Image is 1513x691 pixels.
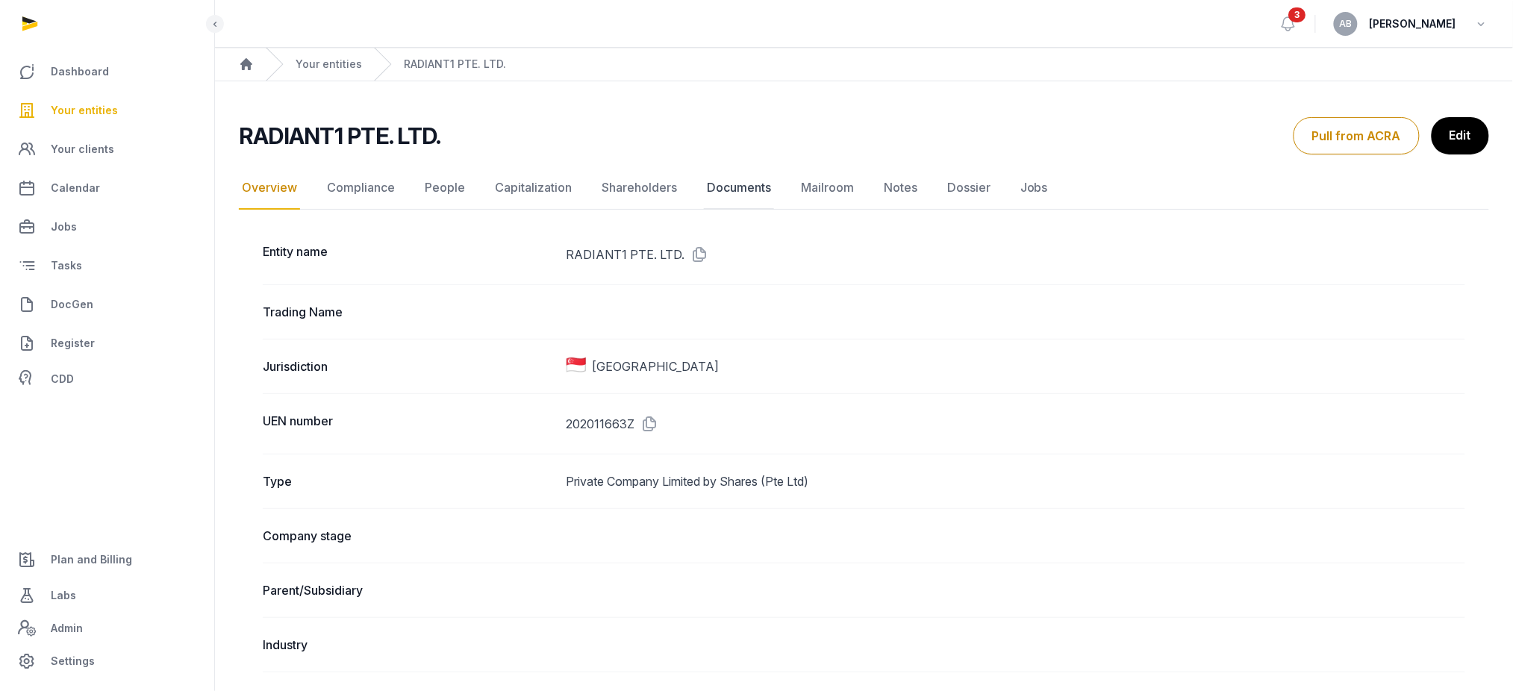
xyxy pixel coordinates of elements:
[12,364,202,394] a: CDD
[12,54,202,90] a: Dashboard
[215,48,1513,81] nav: Breadcrumb
[567,472,1465,490] dd: Private Company Limited by Shares (Pte Ltd)
[567,243,1465,266] dd: RADIANT1 PTE. LTD.
[51,63,109,81] span: Dashboard
[567,412,1465,436] dd: 202011663Z
[1017,166,1051,210] a: Jobs
[51,652,95,670] span: Settings
[12,578,202,613] a: Labs
[239,122,441,149] h2: RADIANT1 PTE. LTD.
[1289,7,1306,22] span: 3
[263,581,555,599] dt: Parent/Subsidiary
[12,93,202,128] a: Your entities
[51,370,74,388] span: CDD
[263,303,555,321] dt: Trading Name
[704,166,774,210] a: Documents
[51,296,93,313] span: DocGen
[51,587,76,604] span: Labs
[239,166,300,210] a: Overview
[51,551,132,569] span: Plan and Billing
[263,412,555,436] dt: UEN number
[12,209,202,245] a: Jobs
[263,527,555,545] dt: Company stage
[12,643,202,679] a: Settings
[881,166,920,210] a: Notes
[599,166,680,210] a: Shareholders
[51,179,100,197] span: Calendar
[944,166,993,210] a: Dossier
[263,472,555,490] dt: Type
[296,57,362,72] a: Your entities
[12,325,202,361] a: Register
[12,287,202,322] a: DocGen
[592,357,719,375] span: [GEOGRAPHIC_DATA]
[51,257,82,275] span: Tasks
[1340,19,1353,28] span: AB
[51,101,118,119] span: Your entities
[404,57,506,72] a: RADIANT1 PTE. LTD.
[12,170,202,206] a: Calendar
[1432,117,1489,154] a: Edit
[324,166,398,210] a: Compliance
[1334,12,1358,36] button: AB
[51,334,95,352] span: Register
[239,166,1489,210] nav: Tabs
[263,243,555,266] dt: Entity name
[263,636,555,654] dt: Industry
[422,166,468,210] a: People
[12,131,202,167] a: Your clients
[1294,117,1420,154] button: Pull from ACRA
[12,613,202,643] a: Admin
[12,542,202,578] a: Plan and Billing
[51,619,83,637] span: Admin
[798,166,857,210] a: Mailroom
[51,140,114,158] span: Your clients
[51,218,77,236] span: Jobs
[263,357,555,375] dt: Jurisdiction
[1370,15,1456,33] span: [PERSON_NAME]
[12,248,202,284] a: Tasks
[492,166,575,210] a: Capitalization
